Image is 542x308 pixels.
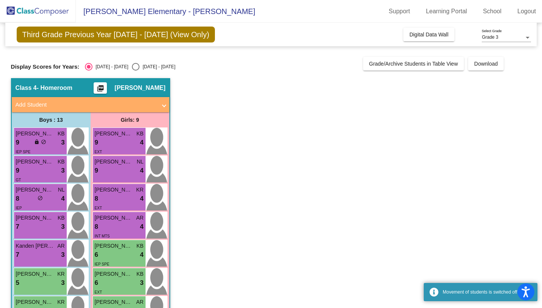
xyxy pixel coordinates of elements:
[11,63,80,70] span: Display Scores for Years:
[95,270,133,278] span: [PERSON_NAME]
[140,138,143,148] span: 4
[136,242,144,250] span: KB
[61,138,64,148] span: 3
[383,5,416,17] a: Support
[58,158,65,166] span: KB
[16,150,31,154] span: IEP SPE
[16,242,54,250] span: Kanden [PERSON_NAME]
[95,130,133,138] span: [PERSON_NAME]
[16,138,19,148] span: 9
[58,186,65,194] span: NL
[136,186,143,194] span: KR
[95,242,133,250] span: [PERSON_NAME]
[468,57,504,71] button: Download
[94,82,107,94] button: Print Students Details
[58,130,65,138] span: KB
[137,158,144,166] span: NL
[95,206,102,210] span: EXT
[140,166,143,176] span: 4
[95,158,133,166] span: [PERSON_NAME]
[136,270,144,278] span: KB
[16,166,19,176] span: 9
[16,250,19,260] span: 7
[474,61,498,67] span: Download
[95,298,133,306] span: [PERSON_NAME]
[57,270,64,278] span: KR
[91,112,169,127] div: Girls: 9
[95,186,133,194] span: [PERSON_NAME]
[16,130,54,138] span: [PERSON_NAME]
[12,97,169,112] mat-expansion-panel-header: Add Student
[95,234,110,238] span: INT MTS
[139,63,175,70] div: [DATE] - [DATE]
[96,85,105,95] mat-icon: picture_as_pdf
[136,298,143,306] span: AR
[95,278,98,288] span: 6
[37,84,72,92] span: - Homeroom
[16,278,19,288] span: 5
[57,242,64,250] span: AR
[76,5,255,17] span: [PERSON_NAME] Elementary - [PERSON_NAME]
[140,194,143,204] span: 4
[140,222,143,232] span: 4
[95,194,98,204] span: 8
[140,250,143,260] span: 4
[16,206,22,210] span: IEP
[95,138,98,148] span: 9
[136,214,143,222] span: AR
[16,178,21,182] span: GT
[136,130,144,138] span: KB
[16,84,37,92] span: Class 4
[41,139,46,145] span: do_not_disturb_alt
[16,194,19,204] span: 8
[61,222,64,232] span: 3
[482,35,498,40] span: Grade 3
[58,214,65,222] span: KB
[61,278,64,288] span: 3
[16,270,54,278] span: [PERSON_NAME]
[85,63,175,71] mat-radio-group: Select an option
[420,5,473,17] a: Learning Portal
[92,63,128,70] div: [DATE] - [DATE]
[95,150,102,154] span: EXT
[61,194,64,204] span: 4
[95,262,110,266] span: IEP SPE
[16,298,54,306] span: [PERSON_NAME]
[16,186,54,194] span: [PERSON_NAME]
[12,112,91,127] div: Boys : 13
[95,222,98,232] span: 8
[95,250,98,260] span: 6
[95,214,133,222] span: [PERSON_NAME]
[403,28,454,41] button: Digital Data Wall
[34,139,39,145] span: lock
[16,222,19,232] span: 7
[16,158,54,166] span: [PERSON_NAME]
[61,250,64,260] span: 3
[369,61,458,67] span: Grade/Archive Students in Table View
[61,166,64,176] span: 3
[114,84,165,92] span: [PERSON_NAME]
[363,57,464,71] button: Grade/Archive Students in Table View
[95,290,102,294] span: EXT
[443,289,532,295] div: Movement of students is switched off
[16,101,157,109] mat-panel-title: Add Student
[95,166,98,176] span: 9
[409,31,448,38] span: Digital Data Wall
[511,5,542,17] a: Logout
[57,298,64,306] span: KR
[17,27,215,42] span: Third Grade Previous Year [DATE] - [DATE] (View Only)
[16,214,54,222] span: [PERSON_NAME]
[38,195,43,201] span: do_not_disturb_alt
[477,5,508,17] a: School
[140,278,143,288] span: 3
